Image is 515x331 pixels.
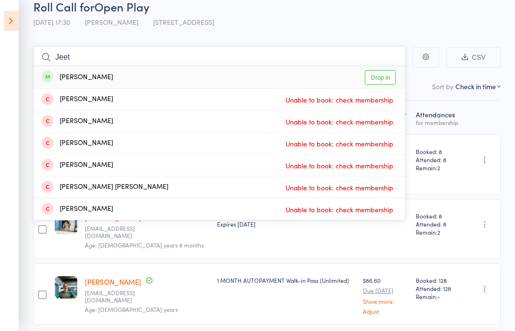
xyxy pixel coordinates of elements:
span: Age: [DEMOGRAPHIC_DATA] years 8 months [85,241,204,249]
span: [STREET_ADDRESS] [153,17,214,27]
div: [PERSON_NAME] [PERSON_NAME] [41,182,168,193]
div: [PERSON_NAME] [41,116,113,127]
a: Adjust [363,308,409,314]
span: Unable to book: check membership [283,114,396,129]
div: Atten­dances [412,105,464,130]
small: pengyuching690806@gmail.com [85,225,147,239]
span: Unable to book: check membership [283,202,396,217]
span: Unable to book: check membership [283,136,396,151]
small: Due [DATE] [363,287,409,294]
span: Attended: 8 [416,220,461,228]
label: Sort by [432,82,453,91]
span: Unable to book: check membership [283,158,396,173]
span: [PERSON_NAME] [85,17,138,27]
a: Drop in [365,70,396,85]
div: [PERSON_NAME] [41,204,113,215]
span: 2 [437,164,440,172]
button: CSV [446,47,501,68]
span: Booked: 8 [416,147,461,155]
span: Unable to book: check membership [283,93,396,107]
div: for membership [416,119,461,125]
div: [PERSON_NAME] [41,94,113,105]
span: Remain: [416,164,461,172]
span: Remain: [416,228,461,236]
div: [PERSON_NAME] [41,72,113,83]
span: Attended: 8 [416,155,461,164]
div: Check in time [455,82,496,91]
div: [PERSON_NAME] [41,138,113,149]
small: visualsbymicky@outlook.com [85,290,147,303]
span: - [437,292,440,300]
span: Booked: 8 [416,212,461,220]
img: image1699930026.png [55,276,77,299]
div: [PERSON_NAME] [41,160,113,171]
div: $86.60 [363,276,409,314]
span: Attended: 128 [416,284,461,292]
input: Search by name [33,46,405,68]
span: Age: [DEMOGRAPHIC_DATA] years [85,305,178,313]
a: [PERSON_NAME] [85,277,141,287]
div: 1 MONTH AUTOPAYMENT Walk-in Pass (Unlimited) [217,276,355,284]
span: Remain: [416,292,461,300]
a: Show more [363,298,409,304]
span: Unable to book: check membership [283,180,396,195]
img: image1755390588.png [55,212,77,234]
span: Booked: 128 [416,276,461,284]
span: 2 [437,228,440,236]
span: [DATE] 17:30 [33,17,70,27]
div: Expires [DATE] [217,220,355,228]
